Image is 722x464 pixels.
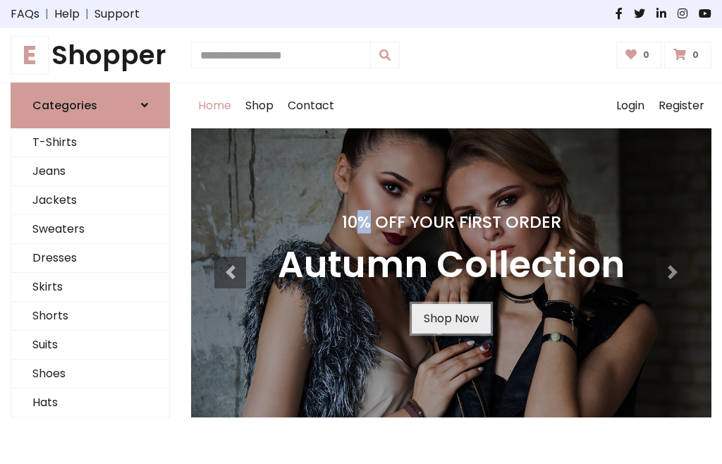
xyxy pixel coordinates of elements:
[278,243,625,287] h3: Autumn Collection
[11,157,169,186] a: Jeans
[32,99,97,112] h6: Categories
[11,215,169,244] a: Sweaters
[238,83,281,128] a: Shop
[640,49,653,61] span: 0
[689,49,702,61] span: 0
[412,304,491,334] a: Shop Now
[11,36,49,74] span: E
[39,6,54,23] span: |
[616,42,662,68] a: 0
[11,6,39,23] a: FAQs
[664,42,711,68] a: 0
[94,6,140,23] a: Support
[281,83,341,128] a: Contact
[80,6,94,23] span: |
[11,39,170,71] h1: Shopper
[11,331,169,360] a: Suits
[11,389,169,417] a: Hats
[11,244,169,273] a: Dresses
[278,212,625,232] h4: 10% Off Your First Order
[11,39,170,71] a: EShopper
[11,128,169,157] a: T-Shirts
[191,83,238,128] a: Home
[11,360,169,389] a: Shoes
[609,83,651,128] a: Login
[11,83,170,128] a: Categories
[11,186,169,215] a: Jackets
[11,302,169,331] a: Shorts
[54,6,80,23] a: Help
[651,83,711,128] a: Register
[11,273,169,302] a: Skirts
